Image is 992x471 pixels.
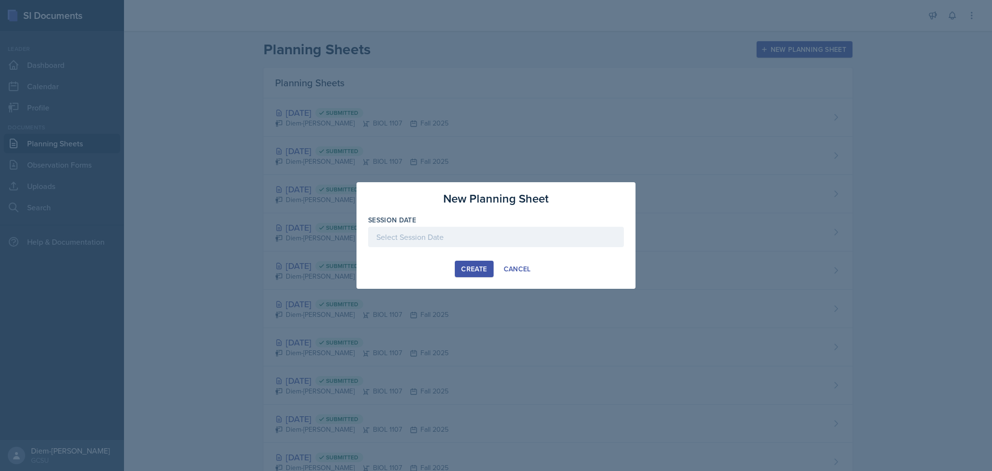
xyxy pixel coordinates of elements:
label: Session Date [368,215,416,225]
button: Cancel [497,261,537,277]
button: Create [455,261,493,277]
div: Cancel [504,265,531,273]
h3: New Planning Sheet [443,190,549,207]
div: Create [461,265,487,273]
